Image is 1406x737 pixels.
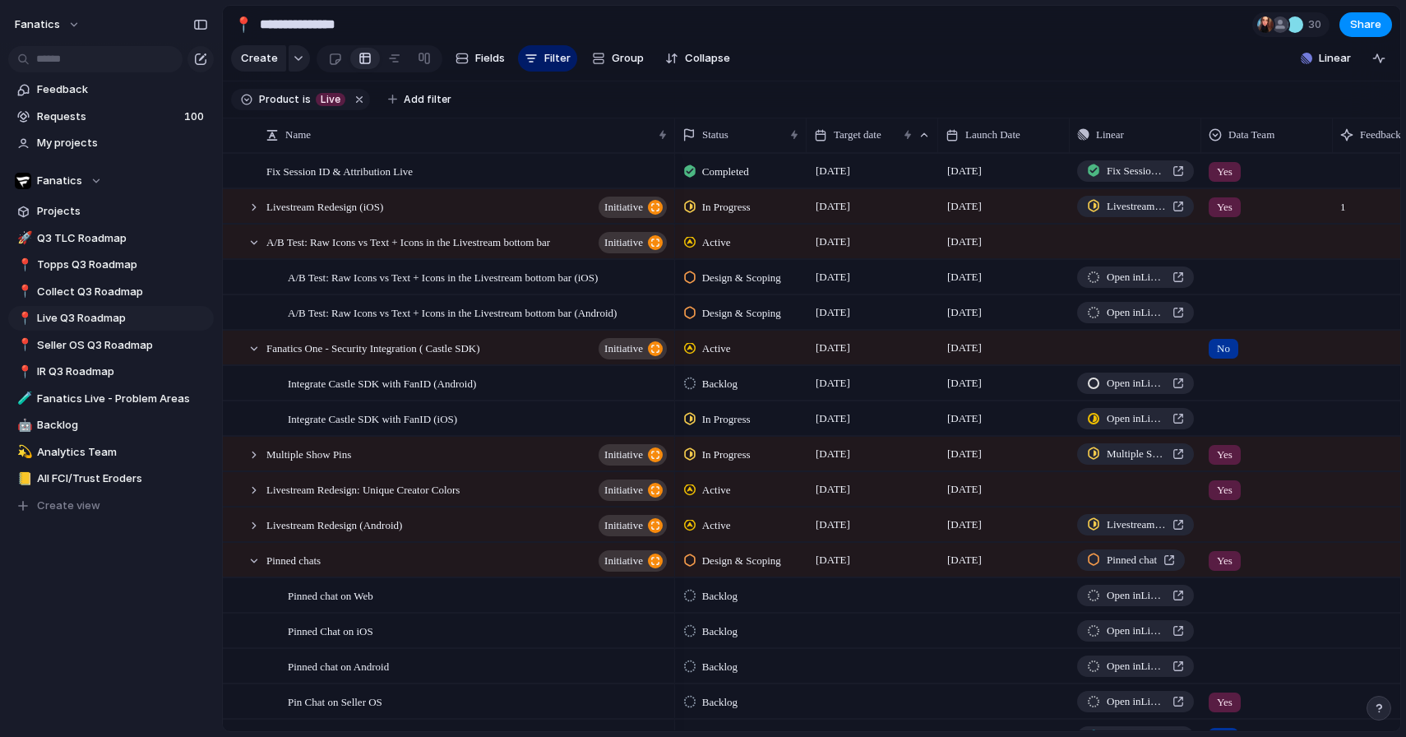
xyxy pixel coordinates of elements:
[604,337,643,360] span: initiative
[266,161,413,180] span: Fix Session ID & Attribution Live
[1334,190,1353,216] span: 1
[8,440,214,465] a: 💫Analytics Team
[37,310,208,327] span: Live Q3 Roadmap
[1077,408,1194,429] a: Open inLinear
[943,303,986,322] span: [DATE]
[312,90,349,109] button: Live
[943,161,986,181] span: [DATE]
[37,230,208,247] span: Q3 TLC Roadmap
[8,333,214,358] div: 📍Seller OS Q3 Roadmap
[812,373,854,393] span: [DATE]
[1308,16,1326,33] span: 30
[702,199,751,216] span: In Progress
[1077,267,1194,288] a: Open inLinear
[288,267,598,286] span: A/B Test: Raw Icons vs Text + Icons in the Livestream bottom bar (iOS)
[17,389,29,408] div: 🧪
[1107,410,1166,427] span: Open in Linear
[8,77,214,102] a: Feedback
[8,387,214,411] div: 🧪Fanatics Live - Problem Areas
[8,226,214,251] div: 🚀Q3 TLC Roadmap
[604,549,643,572] span: initiative
[1077,160,1194,182] a: Fix Session ID & Attribution Live
[1319,50,1351,67] span: Linear
[812,267,854,287] span: [DATE]
[1107,658,1166,674] span: Open in Linear
[8,280,214,304] a: 📍Collect Q3 Roadmap
[8,359,214,384] div: 📍IR Q3 Roadmap
[812,338,854,358] span: [DATE]
[1107,587,1166,604] span: Open in Linear
[812,197,854,216] span: [DATE]
[702,553,781,569] span: Design & Scoping
[37,498,100,514] span: Create view
[599,197,667,218] button: initiative
[1107,198,1166,215] span: Livestream Redesign (iOS and Android)
[17,309,29,328] div: 📍
[37,417,208,433] span: Backlog
[599,515,667,536] button: initiative
[1077,443,1194,465] a: Multiple Show Pins
[8,253,214,277] div: 📍Topps Q3 Roadmap
[8,199,214,224] a: Projects
[241,50,278,67] span: Create
[285,127,311,143] span: Name
[812,515,854,535] span: [DATE]
[1360,127,1401,143] span: Feedback
[1294,46,1357,71] button: Linear
[943,550,986,570] span: [DATE]
[943,480,986,499] span: [DATE]
[15,391,31,407] button: 🧪
[266,515,402,534] span: Livestream Redesign (Android)
[288,373,476,392] span: Integrate Castle SDK with FanID (Android)
[1107,517,1166,533] span: Livestream Redesign (iOS and Android)
[17,256,29,275] div: 📍
[812,444,854,464] span: [DATE]
[17,443,29,461] div: 💫
[943,338,986,358] span: [DATE]
[449,45,511,72] button: Fields
[17,470,29,489] div: 📒
[184,109,207,125] span: 100
[266,232,550,251] span: A/B Test: Raw Icons vs Text + Icons in the Livestream bottom bar
[702,270,781,286] span: Design & Scoping
[231,45,286,72] button: Create
[812,550,854,570] span: [DATE]
[15,337,31,354] button: 📍
[8,169,214,193] button: Fanatics
[702,694,738,711] span: Backlog
[1077,302,1194,323] a: Open inLinear
[37,81,208,98] span: Feedback
[604,196,643,219] span: initiative
[1107,163,1166,179] span: Fix Session ID & Attribution Live
[1077,514,1194,535] a: Livestream Redesign (iOS and Android)
[1107,693,1166,710] span: Open in Linear
[266,550,321,569] span: Pinned chats
[37,284,208,300] span: Collect Q3 Roadmap
[1107,623,1166,639] span: Open in Linear
[1107,375,1166,392] span: Open in Linear
[1077,585,1194,606] a: Open inLinear
[15,364,31,380] button: 📍
[234,13,252,35] div: 📍
[288,303,617,322] span: A/B Test: Raw Icons vs Text + Icons in the Livestream bottom bar (Android)
[1217,482,1233,498] span: Yes
[604,514,643,537] span: initiative
[288,621,373,640] span: Pinned Chat on iOS
[584,45,652,72] button: Group
[37,135,208,151] span: My projects
[1077,196,1194,217] a: Livestream Redesign (iOS and Android)
[544,50,571,67] span: Filter
[604,479,643,502] span: initiative
[599,444,667,466] button: initiative
[15,310,31,327] button: 📍
[1077,620,1194,642] a: Open inLinear
[702,127,728,143] span: Status
[8,306,214,331] a: 📍Live Q3 Roadmap
[37,391,208,407] span: Fanatics Live - Problem Areas
[8,466,214,491] a: 📒All FCI/Trust Eroders
[943,197,986,216] span: [DATE]
[378,88,461,111] button: Add filter
[812,303,854,322] span: [DATE]
[37,337,208,354] span: Seller OS Q3 Roadmap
